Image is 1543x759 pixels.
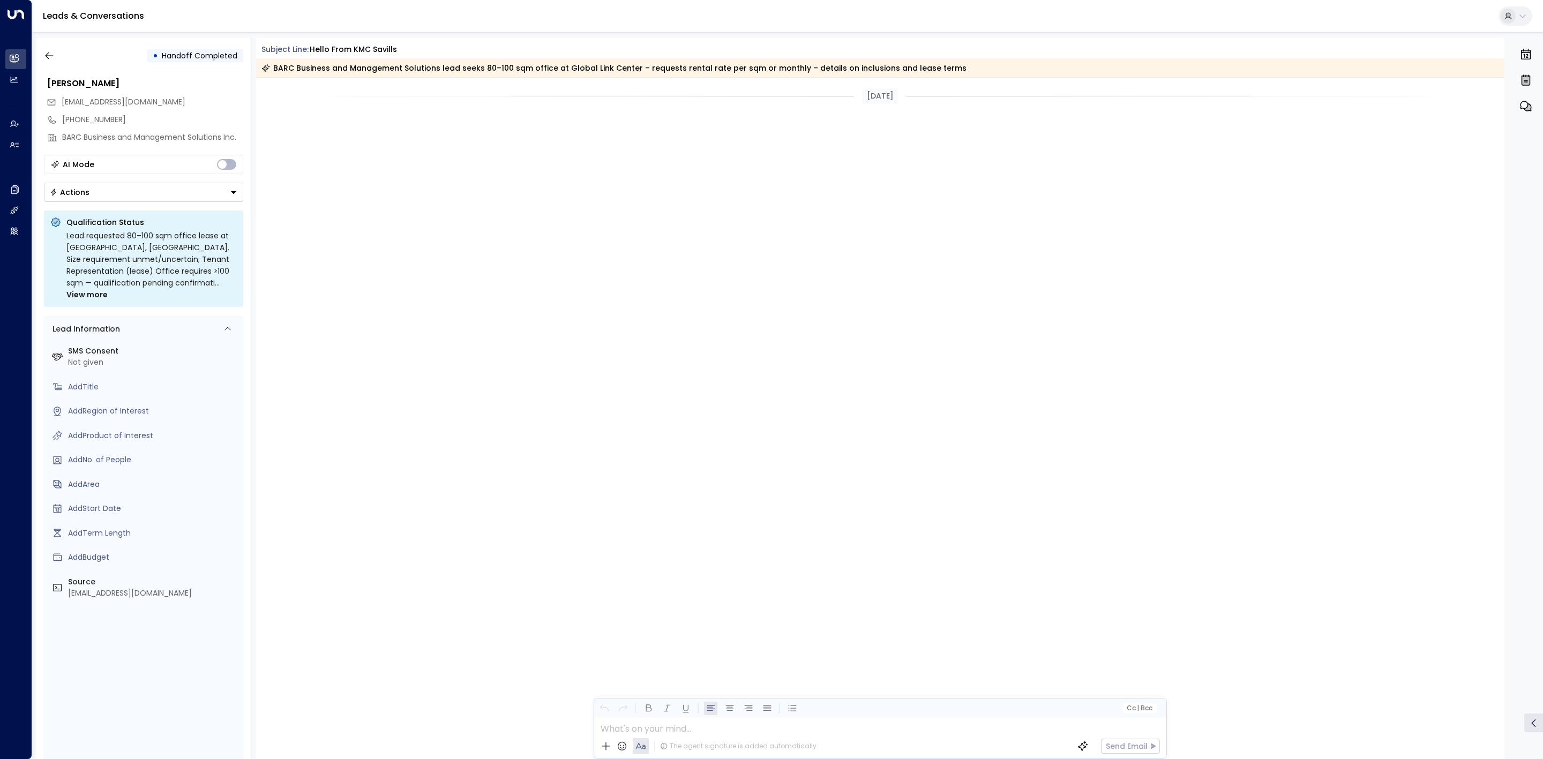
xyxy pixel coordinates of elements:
span: pidlaoanrina.barc@gmail.com [62,96,185,108]
div: [EMAIL_ADDRESS][DOMAIN_NAME] [68,588,239,599]
button: Undo [597,702,611,715]
div: [DATE] [863,88,898,104]
label: SMS Consent [68,345,239,357]
div: AddArea [68,479,239,490]
div: AddRegion of Interest [68,405,239,417]
span: [EMAIL_ADDRESS][DOMAIN_NAME] [62,96,185,107]
span: Handoff Completed [162,50,237,61]
label: Source [68,576,239,588]
div: Button group with a nested menu [44,183,243,202]
div: The agent signature is added automatically [660,741,817,751]
div: AI Mode [63,159,94,170]
div: Hello from KMC Savills [310,44,397,55]
div: Lead requested 80–100 sqm office lease at [GEOGRAPHIC_DATA], [GEOGRAPHIC_DATA]. Size requirement ... [66,230,237,300]
a: Leads & Conversations [43,10,144,22]
button: Redo [616,702,630,715]
span: Cc Bcc [1126,704,1152,712]
div: BARC Business and Management Solutions lead seeks 80–100 sqm office at Global Link Center – reque... [261,63,967,73]
button: Actions [44,183,243,202]
div: AddNo. of People [68,454,239,465]
div: BARC Business and Management Solutions Inc. [62,132,243,143]
span: | [1137,704,1139,712]
div: AddStart Date [68,503,239,514]
div: [PHONE_NUMBER] [62,114,243,125]
p: Qualification Status [66,217,237,228]
button: Cc|Bcc [1122,703,1156,713]
div: Lead Information [49,324,120,335]
span: Subject Line: [261,44,309,55]
span: View more [66,289,108,300]
div: [PERSON_NAME] [47,77,243,90]
div: AddBudget [68,552,239,563]
div: Actions [50,187,89,197]
div: AddTitle [68,381,239,393]
div: Not given [68,357,239,368]
div: • [153,46,158,65]
div: AddTerm Length [68,528,239,539]
div: AddProduct of Interest [68,430,239,441]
